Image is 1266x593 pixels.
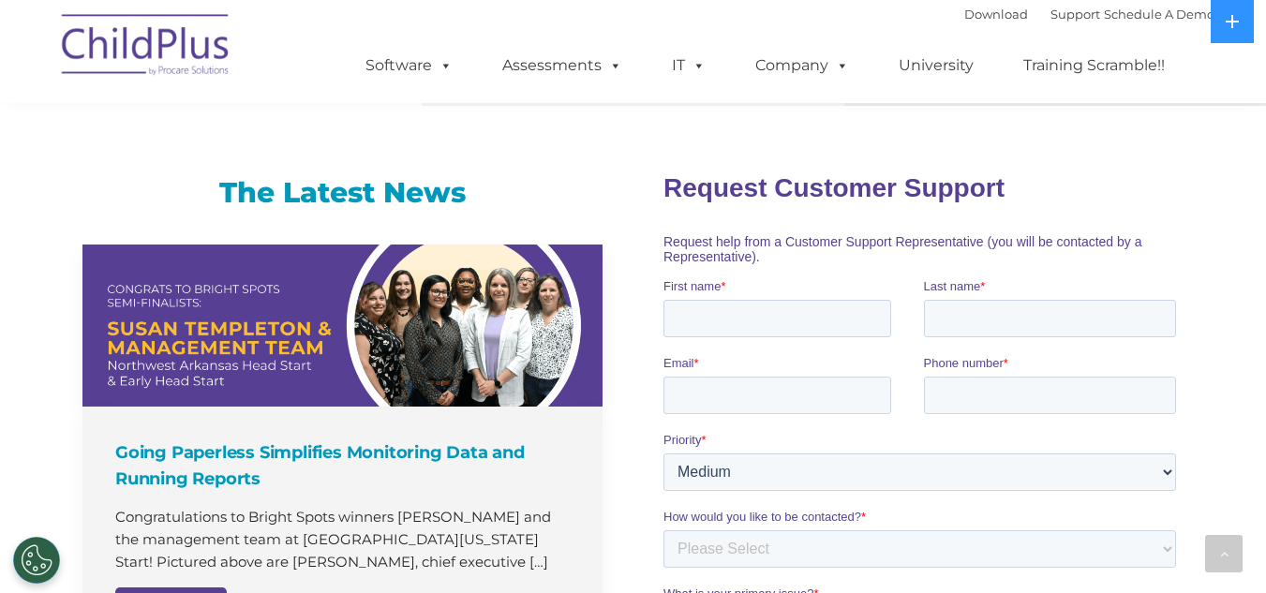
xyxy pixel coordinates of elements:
a: Company [737,47,868,84]
span: Last name [261,124,318,138]
a: Download [964,7,1028,22]
p: Congratulations to Bright Spots winners [PERSON_NAME] and the management team at [GEOGRAPHIC_DATA... [115,506,574,573]
h4: Going Paperless Simplifies Monitoring Data and Running Reports [115,439,574,492]
span: Phone number [261,200,340,215]
a: Schedule A Demo [1104,7,1214,22]
img: ChildPlus by Procare Solutions [52,1,240,95]
a: University [880,47,992,84]
a: Support [1050,7,1100,22]
a: Software [347,47,471,84]
button: Cookies Settings [13,537,60,584]
h3: The Latest News [82,174,603,212]
a: IT [653,47,724,84]
font: | [964,7,1214,22]
a: Assessments [484,47,641,84]
a: Training Scramble!! [1005,47,1184,84]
